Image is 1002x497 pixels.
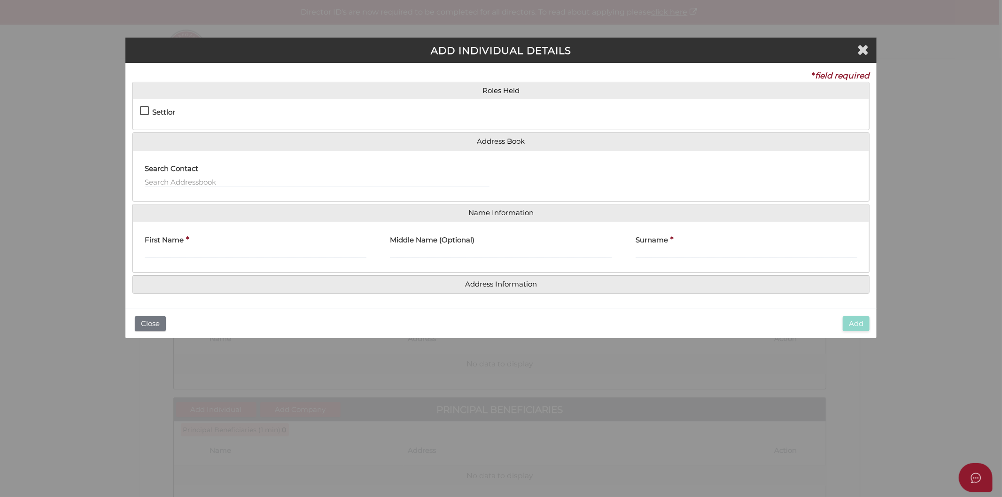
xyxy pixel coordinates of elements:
[636,236,668,244] h4: Surname
[145,165,198,173] h4: Search Contact
[145,236,184,244] h4: First Name
[145,177,489,187] input: Search Addressbook
[140,280,862,288] a: Address Information
[959,463,993,492] button: Open asap
[135,316,166,332] button: Close
[140,209,862,217] a: Name Information
[390,236,474,244] h4: Middle Name (Optional)
[843,316,870,332] button: Add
